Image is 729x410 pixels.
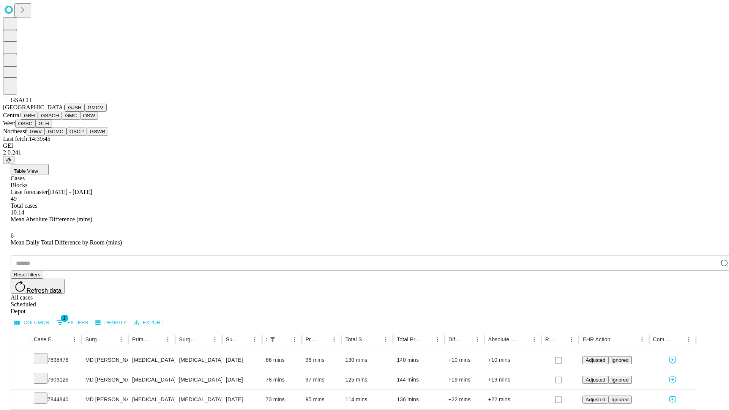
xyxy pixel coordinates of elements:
[66,128,87,136] button: OSCP
[132,350,171,370] div: [MEDICAL_DATA]
[488,350,538,370] div: +10 mins
[397,390,441,409] div: 136 mins
[266,350,298,370] div: 86 mins
[226,350,258,370] div: [DATE]
[279,334,289,345] button: Sort
[3,120,15,126] span: West
[38,112,62,120] button: GSACH
[48,189,92,195] span: [DATE] - [DATE]
[582,376,608,384] button: Adjusted
[15,354,26,367] button: Expand
[653,336,672,342] div: Comments
[239,334,249,345] button: Sort
[15,374,26,387] button: Expand
[69,334,80,345] button: Menu
[608,356,631,364] button: Ignored
[585,377,605,383] span: Adjusted
[345,350,389,370] div: 130 mins
[3,104,65,110] span: [GEOGRAPHIC_DATA]
[529,334,540,345] button: Menu
[421,334,432,345] button: Sort
[15,393,26,407] button: Expand
[34,350,78,370] div: 7898476
[85,350,125,370] div: MD [PERSON_NAME]
[34,390,78,409] div: 7844840
[611,334,622,345] button: Sort
[266,390,298,409] div: 73 mins
[488,370,538,389] div: +19 mins
[370,334,380,345] button: Sort
[116,334,126,345] button: Menu
[306,336,318,342] div: Predicted In Room Duration
[132,370,171,389] div: [MEDICAL_DATA]
[152,334,163,345] button: Sort
[62,112,80,120] button: GMC
[11,196,17,202] span: 49
[226,370,258,389] div: [DATE]
[306,390,338,409] div: 95 mins
[432,334,443,345] button: Menu
[132,336,151,342] div: Primary Service
[289,334,300,345] button: Menu
[582,356,608,364] button: Adjusted
[345,336,369,342] div: Total Scheduled Duration
[611,377,628,383] span: Ignored
[3,112,21,118] span: Central
[179,350,218,370] div: [MEDICAL_DATA]
[11,239,122,246] span: Mean Daily Total Difference by Room (mins)
[179,370,218,389] div: [MEDICAL_DATA]
[448,350,481,370] div: +10 mins
[11,97,31,103] span: GSACH
[585,397,605,402] span: Adjusted
[132,317,166,329] button: Export
[179,336,198,342] div: Surgery Name
[179,390,218,409] div: [MEDICAL_DATA]
[397,350,441,370] div: 140 mins
[11,164,49,175] button: Table View
[249,334,260,345] button: Menu
[611,397,628,402] span: Ignored
[448,370,481,389] div: +19 mins
[80,112,98,120] button: OSW
[488,390,538,409] div: +22 mins
[85,370,125,389] div: MD [PERSON_NAME]
[637,334,647,345] button: Menu
[345,390,389,409] div: 114 mins
[518,334,529,345] button: Sort
[3,156,14,164] button: @
[397,336,421,342] div: Total Predicted Duration
[6,157,11,163] span: @
[85,390,125,409] div: MD [PERSON_NAME]
[611,357,628,363] span: Ignored
[608,376,631,384] button: Ignored
[472,334,483,345] button: Menu
[11,232,14,239] span: 6
[13,317,51,329] button: Select columns
[27,128,45,136] button: GWV
[15,120,36,128] button: OSSC
[345,370,389,389] div: 125 mins
[85,336,104,342] div: Surgeon Name
[585,357,605,363] span: Adjusted
[35,120,52,128] button: GLH
[226,390,258,409] div: [DATE]
[210,334,220,345] button: Menu
[380,334,391,345] button: Menu
[11,209,24,216] span: 10.14
[488,336,518,342] div: Absolute Difference
[21,112,38,120] button: GBH
[65,104,85,112] button: GJSH
[566,334,577,345] button: Menu
[45,128,66,136] button: GCMC
[105,334,116,345] button: Sort
[306,350,338,370] div: 96 mins
[87,128,109,136] button: GSWB
[54,317,90,329] button: Show filters
[3,149,726,156] div: 2.0.241
[199,334,210,345] button: Sort
[11,279,65,294] button: Refresh data
[3,128,27,134] span: Northeast
[555,334,566,345] button: Sort
[3,136,50,142] span: Last fetch: 14:39:45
